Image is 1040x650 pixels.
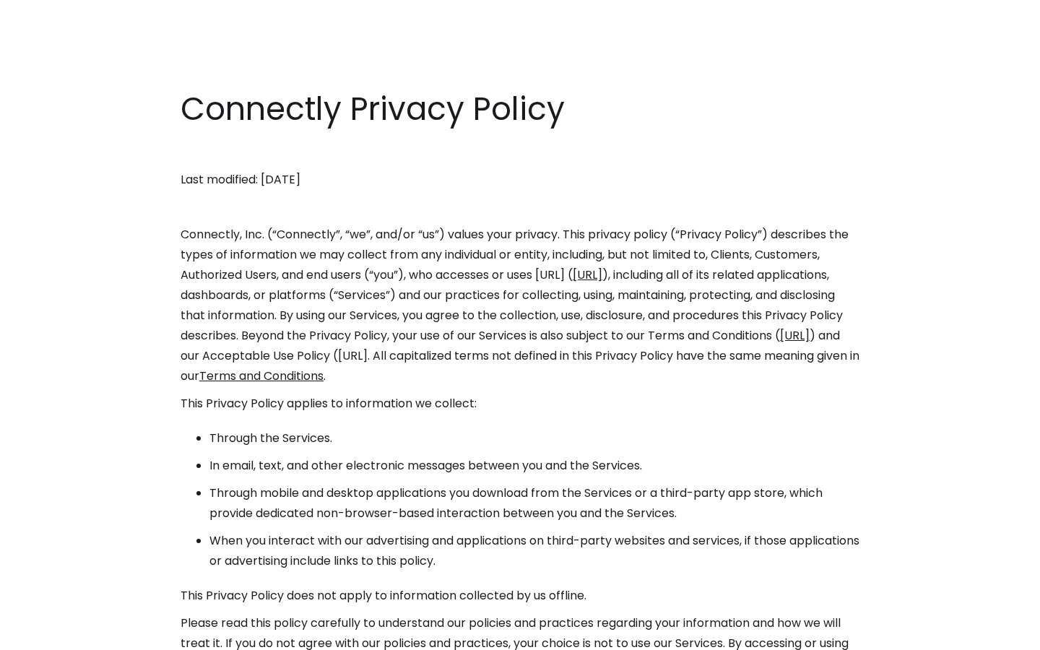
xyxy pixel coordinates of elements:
[199,368,324,384] a: Terms and Conditions
[29,625,87,645] ul: Language list
[209,531,859,571] li: When you interact with our advertising and applications on third-party websites and services, if ...
[181,394,859,414] p: This Privacy Policy applies to information we collect:
[181,142,859,162] p: ‍
[181,170,859,190] p: Last modified: [DATE]
[573,266,602,283] a: [URL]
[181,225,859,386] p: Connectly, Inc. (“Connectly”, “we”, and/or “us”) values your privacy. This privacy policy (“Priva...
[181,197,859,217] p: ‍
[14,623,87,645] aside: Language selected: English
[209,483,859,524] li: Through mobile and desktop applications you download from the Services or a third-party app store...
[181,586,859,606] p: This Privacy Policy does not apply to information collected by us offline.
[209,456,859,476] li: In email, text, and other electronic messages between you and the Services.
[780,327,810,344] a: [URL]
[209,428,859,448] li: Through the Services.
[181,87,859,131] h1: Connectly Privacy Policy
